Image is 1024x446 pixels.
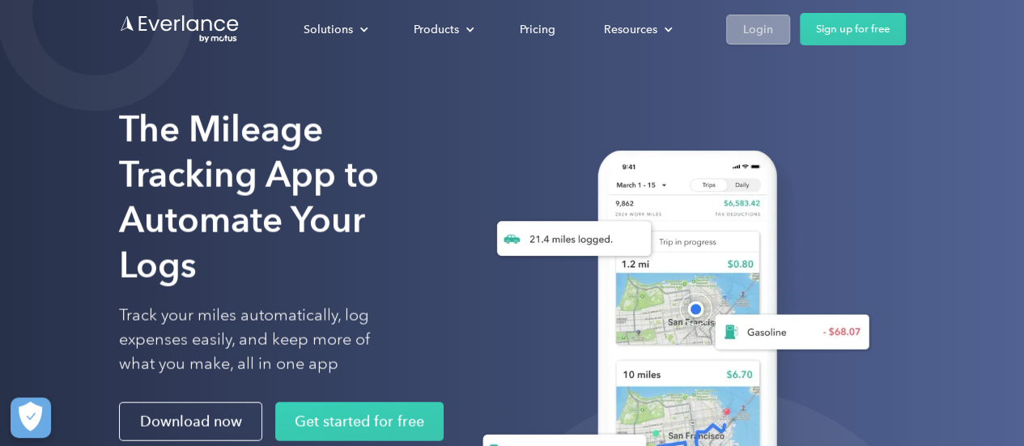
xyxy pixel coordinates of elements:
a: Sign up for free [800,13,906,45]
strong: The Mileage Tracking App to Automate Your Logs [119,108,379,287]
div: Products [414,19,459,40]
div: Products [397,15,487,44]
div: Pricing [520,19,555,40]
div: Login [743,19,773,40]
a: Download now [119,402,262,441]
div: Resources [588,15,686,44]
a: Login [726,15,790,45]
a: Pricing [504,15,571,44]
button: Cookies Settings [11,397,51,438]
a: Get started for free [275,402,444,441]
p: Track your miles automatically, log expenses easily, and keep more of what you make, all in one app [119,304,408,376]
div: Solutions [287,15,381,44]
div: Resources [604,19,657,40]
a: Go to homepage [119,14,240,45]
div: Solutions [304,19,353,40]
